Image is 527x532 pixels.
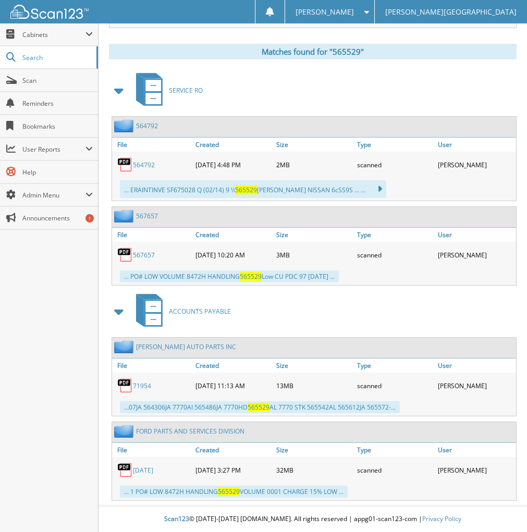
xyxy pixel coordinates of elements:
a: SERVICE RO [130,70,203,111]
div: [DATE] 4:48 PM [193,154,274,175]
a: Type [354,228,435,242]
div: scanned [354,460,435,480]
div: scanned [354,375,435,396]
div: [PERSON_NAME] [435,375,516,396]
span: Scan123 [164,514,189,523]
span: [PERSON_NAME][GEOGRAPHIC_DATA] [385,9,517,15]
div: 32MB [274,460,354,480]
div: ... ERAINTINVE SF675028 Q (02/14) 9 \\ [PERSON_NAME] NISSAN 6cSS9S ... ... [120,180,386,198]
iframe: Chat Widget [475,482,527,532]
span: 565529 [248,403,269,412]
div: [DATE] 10:20 AM [193,244,274,265]
div: [DATE] 3:27 PM [193,460,274,480]
img: PDF.png [117,378,133,393]
div: ...07JA 564306JA 7770AI 565486JA 7770HD AL 7770 STK 565542AL 565612JA 565572-... [120,401,400,413]
div: ... PO# LOW VOLUME 8472H HANDLING Low CU PDC 97 [DATE] ... [120,270,339,282]
div: [PERSON_NAME] [435,154,516,175]
div: 1 [85,214,94,222]
span: Bookmarks [22,122,93,131]
a: 564792 [133,160,155,169]
a: [DATE] [133,466,153,475]
span: [PERSON_NAME] [296,9,354,15]
a: Size [274,228,354,242]
img: folder2.png [114,425,136,438]
div: [PERSON_NAME] [435,460,516,480]
span: ACCOUNTS PAYABLE [169,307,231,316]
div: 2MB [274,154,354,175]
img: PDF.png [117,462,133,478]
a: 567657 [133,251,155,259]
a: Created [193,138,274,152]
span: SERVICE RO [169,86,203,95]
img: folder2.png [114,119,136,132]
span: Scan [22,76,93,85]
a: File [112,358,193,373]
span: Announcements [22,214,93,222]
a: 71954 [133,381,151,390]
a: File [112,443,193,457]
a: Size [274,358,354,373]
a: Size [274,138,354,152]
a: FORD PARTS AND SERVICES DIVISION [136,427,244,436]
span: 565529 [218,487,240,496]
div: 13MB [274,375,354,396]
a: Type [354,138,435,152]
a: Type [354,443,435,457]
img: PDF.png [117,157,133,172]
span: Search [22,53,91,62]
a: User [435,228,516,242]
a: Type [354,358,435,373]
a: User [435,358,516,373]
span: 565529 [235,185,257,194]
a: 567657 [136,212,158,220]
a: User [435,138,516,152]
div: [PERSON_NAME] [435,244,516,265]
a: [PERSON_NAME] AUTO PARTS INC [136,342,236,351]
a: User [435,443,516,457]
a: Privacy Policy [422,514,461,523]
img: folder2.png [114,209,136,222]
a: ACCOUNTS PAYABLE [130,291,231,332]
div: Matches found for "565529" [109,44,517,59]
span: User Reports [22,145,85,154]
img: folder2.png [114,340,136,353]
a: Created [193,228,274,242]
img: PDF.png [117,247,133,263]
span: Help [22,168,93,177]
div: 3MB [274,244,354,265]
span: Reminders [22,99,93,108]
a: File [112,138,193,152]
div: ... 1 PO# LOW 8472H HANDLING VOLUME 0001 CHARGE 15% LOW ... [120,486,348,498]
a: File [112,228,193,242]
div: scanned [354,154,435,175]
span: Cabinets [22,30,85,39]
div: scanned [354,244,435,265]
img: scan123-logo-white.svg [10,5,89,19]
a: Created [193,358,274,373]
a: Created [193,443,274,457]
a: 564792 [136,121,158,130]
div: [DATE] 11:13 AM [193,375,274,396]
a: Size [274,443,354,457]
span: 565529 [240,272,262,281]
span: Admin Menu [22,191,85,200]
div: © [DATE]-[DATE] [DOMAIN_NAME]. All rights reserved | appg01-scan123-com | [99,506,527,532]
